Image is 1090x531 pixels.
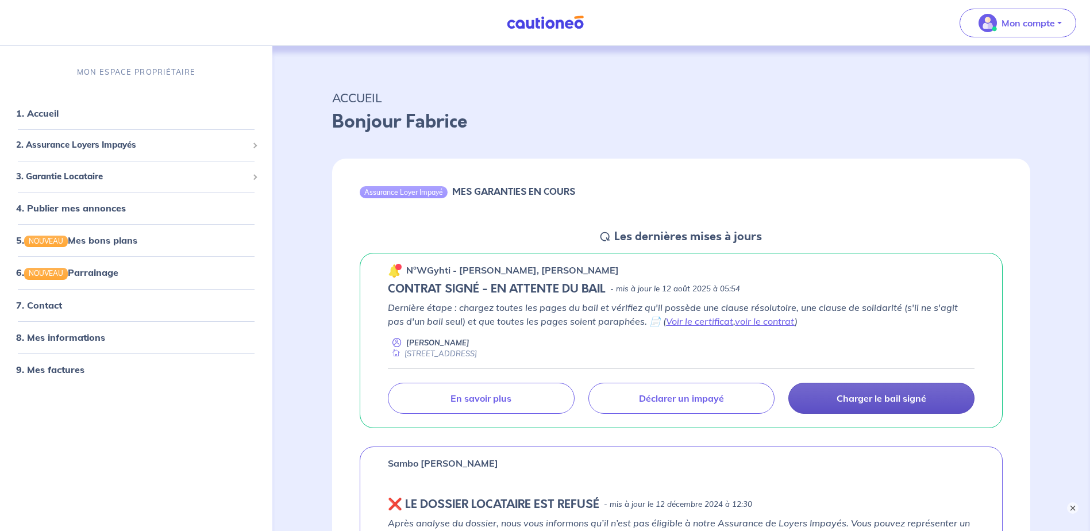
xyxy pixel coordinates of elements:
div: 5.NOUVEAUMes bons plans [5,229,268,252]
p: Charger le bail signé [837,393,926,404]
a: 6.NOUVEAUParrainage [16,267,118,279]
a: Voir le certificat [666,315,733,327]
p: n°WGyhti - [PERSON_NAME], [PERSON_NAME] [406,263,619,277]
a: Charger le bail signé [788,383,975,414]
button: × [1067,502,1079,514]
div: 7. Contact [5,294,268,317]
img: 🔔 [388,264,402,278]
p: Bonjour Fabrice [332,108,1030,136]
a: En savoir plus [388,383,574,414]
h5: Les dernières mises à jours [614,230,762,244]
div: state: CONTRACT-SIGNED, Context: NEW,MAYBE-CERTIFICATE,RELATIONSHIP,RENTER-DOCUMENTS [388,282,975,296]
p: - mis à jour le 12 août 2025 à 05:54 [610,283,740,295]
div: 1. Accueil [5,102,268,125]
div: 3. Garantie Locataire [5,166,268,188]
a: 8. Mes informations [16,332,105,343]
h5: CONTRAT SIGNÉ - EN ATTENTE DU BAIL [388,282,606,296]
p: Déclarer un impayé [639,393,724,404]
div: 9. Mes factures [5,358,268,381]
p: [PERSON_NAME] [406,337,469,348]
a: 7. Contact [16,299,62,311]
div: Assurance Loyer Impayé [360,186,448,198]
p: Sambo [PERSON_NAME] [388,456,498,470]
p: ACCUEIL [332,87,1030,108]
div: 2. Assurance Loyers Impayés [5,134,268,157]
a: 4. Publier mes annonces [16,203,126,214]
span: 2. Assurance Loyers Impayés [16,139,248,152]
a: 9. Mes factures [16,364,84,375]
div: 4. Publier mes annonces [5,197,268,220]
a: 5.NOUVEAUMes bons plans [16,235,137,247]
p: Mon compte [1002,16,1055,30]
p: Dernière étape : chargez toutes les pages du bail et vérifiez qu'il possède une clause résolutoir... [388,301,975,328]
p: MON ESPACE PROPRIÉTAIRE [77,67,195,78]
p: En savoir plus [450,393,511,404]
a: Déclarer un impayé [588,383,775,414]
a: 1. Accueil [16,108,59,120]
h6: MES GARANTIES EN COURS [452,186,575,197]
div: 8. Mes informations [5,326,268,349]
div: 6.NOUVEAUParrainage [5,261,268,284]
div: [STREET_ADDRESS] [388,348,477,359]
img: illu_account_valid_menu.svg [979,14,997,32]
a: voir le contrat [735,315,795,327]
img: Cautioneo [502,16,588,30]
span: 3. Garantie Locataire [16,170,248,183]
button: illu_account_valid_menu.svgMon compte [960,9,1076,37]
